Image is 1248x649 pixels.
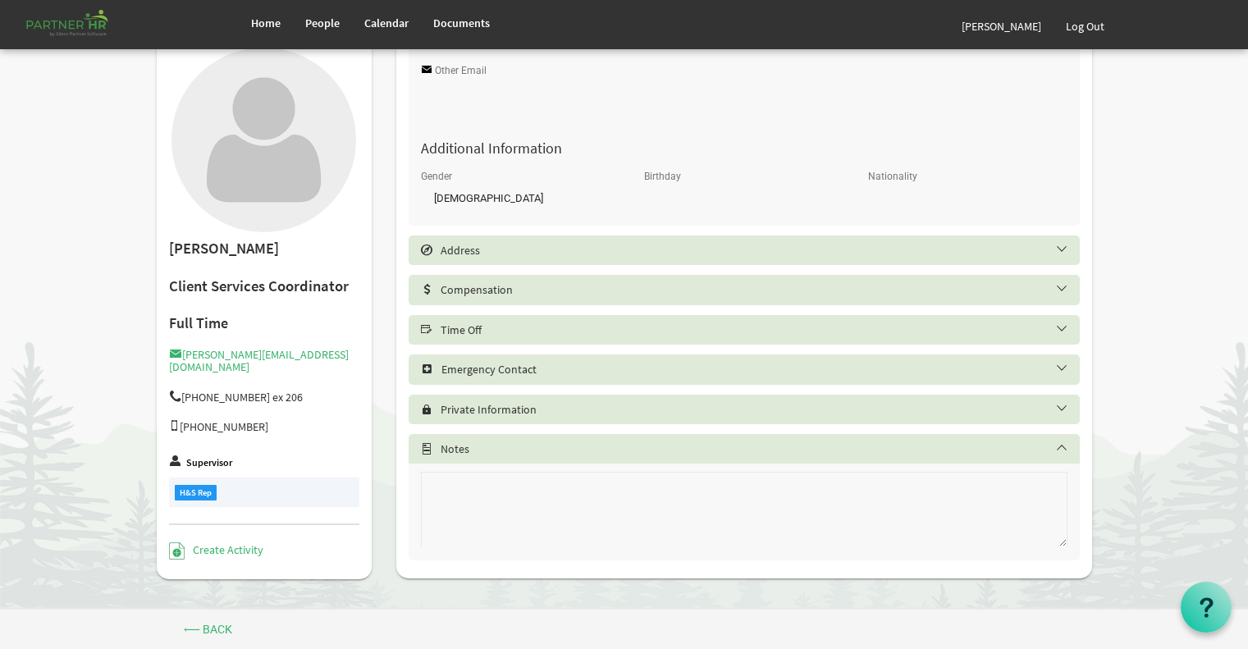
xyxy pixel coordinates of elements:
[421,171,452,182] label: Gender
[169,346,349,373] a: [PERSON_NAME][EMAIL_ADDRESS][DOMAIN_NAME]
[364,16,409,30] span: Calendar
[435,66,487,76] label: Other Email
[421,363,433,375] span: Select
[251,16,281,30] span: Home
[421,283,1092,296] h5: Compensation
[421,404,432,415] span: Select
[421,245,432,256] span: Select
[175,484,217,500] div: H&S Rep
[169,420,360,433] h5: [PHONE_NUMBER]
[644,171,681,182] label: Birthday
[186,458,232,468] label: Supervisor
[949,3,1054,49] a: [PERSON_NAME]
[421,244,1092,257] h5: Address
[868,171,917,182] label: Nationality
[421,443,432,455] span: Select
[421,323,1092,336] h5: Time Off
[421,442,1092,455] h5: Notes
[433,16,490,30] span: Documents
[169,240,360,258] h2: [PERSON_NAME]
[169,542,185,559] img: Create Activity
[409,140,1080,157] h4: Additional Information
[169,277,360,295] h2: Client Services Coordinator
[421,324,432,336] span: Select
[169,315,360,331] h4: Full Time
[169,542,263,556] a: Create Activity
[421,403,1092,416] h5: Private Information
[169,390,360,403] h5: [PHONE_NUMBER] ex 206
[421,363,1092,376] h5: Emergency Contact
[1054,3,1117,49] a: Log Out
[171,48,356,232] img: User with no profile picture
[421,284,432,295] span: Select
[305,16,340,30] span: People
